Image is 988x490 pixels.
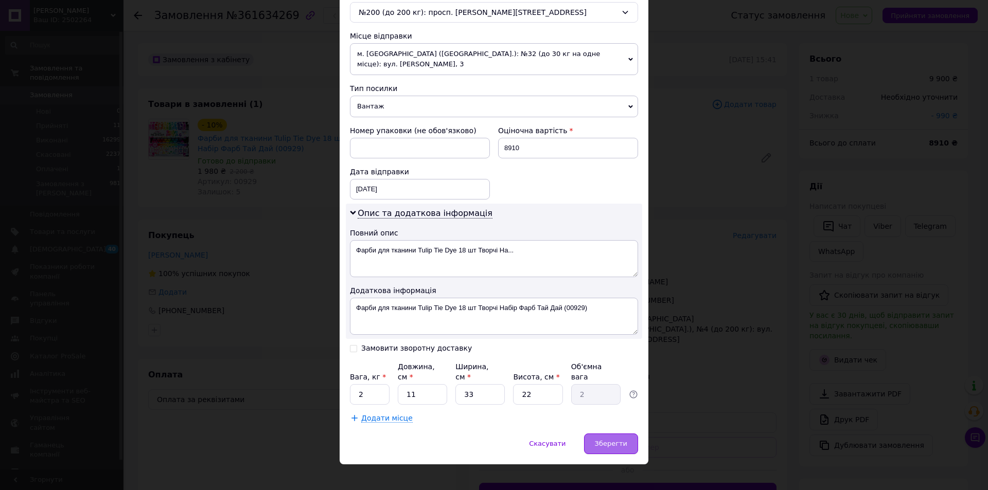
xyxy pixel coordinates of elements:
span: Місце відправки [350,32,412,40]
div: Замовити зворотну доставку [361,344,472,353]
span: Додати місце [361,414,413,423]
label: Висота, см [513,373,559,381]
div: Об'ємна вага [571,361,621,382]
div: Додаткова інформація [350,285,638,296]
div: Дата відправки [350,167,490,177]
div: №200 (до 200 кг): просп. [PERSON_NAME][STREET_ADDRESS] [350,2,638,23]
span: Зберегти [595,440,627,447]
label: Довжина, см [398,362,435,381]
span: Тип посилки [350,84,397,93]
span: м. [GEOGRAPHIC_DATA] ([GEOGRAPHIC_DATA].): №32 (до 30 кг на одне місце): вул. [PERSON_NAME], 3 [350,43,638,75]
span: Опис та додаткова інформація [358,208,492,219]
label: Вага, кг [350,373,386,381]
span: Вантаж [350,96,638,117]
label: Ширина, см [455,362,488,381]
textarea: Фарби для тканини Tulip Tie Dye 18 шт Творчі Набір Фарб Тай Дай (00929) [350,298,638,335]
span: Скасувати [529,440,566,447]
textarea: Фарби для тканини Tulip Tie Dye 18 шт Творчі На... [350,240,638,277]
div: Номер упаковки (не обов'язково) [350,125,490,136]
div: Оціночна вартість [498,125,638,136]
div: Повний опис [350,228,638,238]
